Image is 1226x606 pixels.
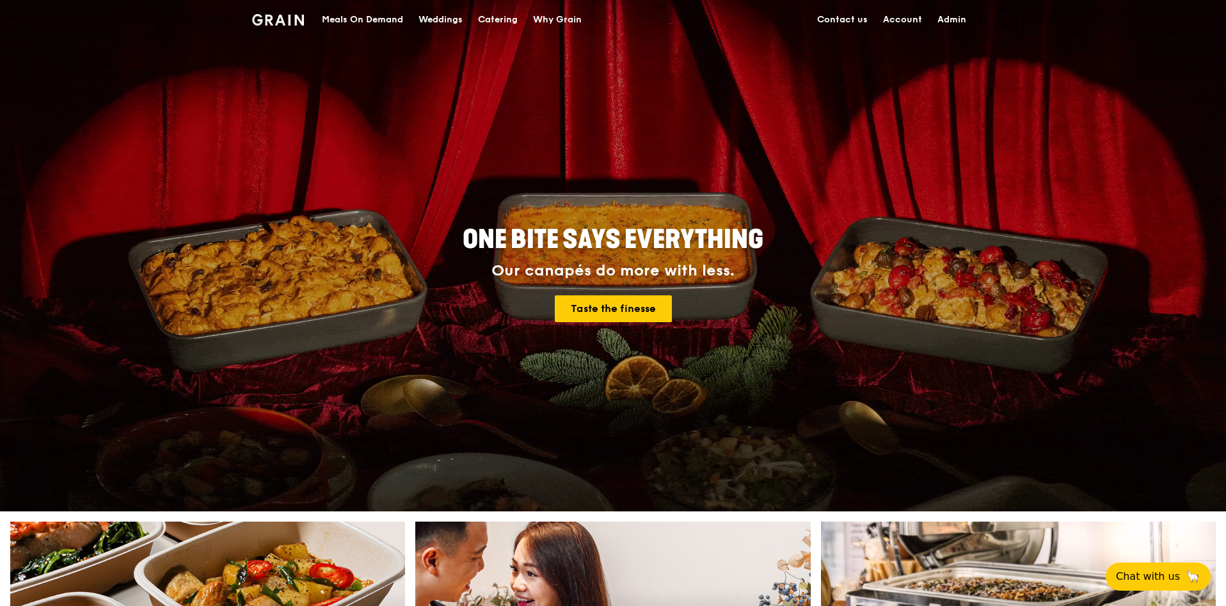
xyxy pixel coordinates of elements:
[463,224,763,255] span: ONE BITE SAYS EVERYTHING
[533,1,582,39] div: Why Grain
[1116,569,1180,584] span: Chat with us
[875,1,930,39] a: Account
[411,1,470,39] a: Weddings
[470,1,525,39] a: Catering
[252,14,304,26] img: Grain
[809,1,875,39] a: Contact us
[1185,569,1200,584] span: 🦙
[418,1,463,39] div: Weddings
[322,1,403,39] div: Meals On Demand
[930,1,974,39] a: Admin
[1106,563,1211,591] button: Chat with us🦙
[383,262,843,280] div: Our canapés do more with less.
[555,295,672,322] a: Taste the finesse
[478,1,518,39] div: Catering
[525,1,589,39] a: Why Grain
